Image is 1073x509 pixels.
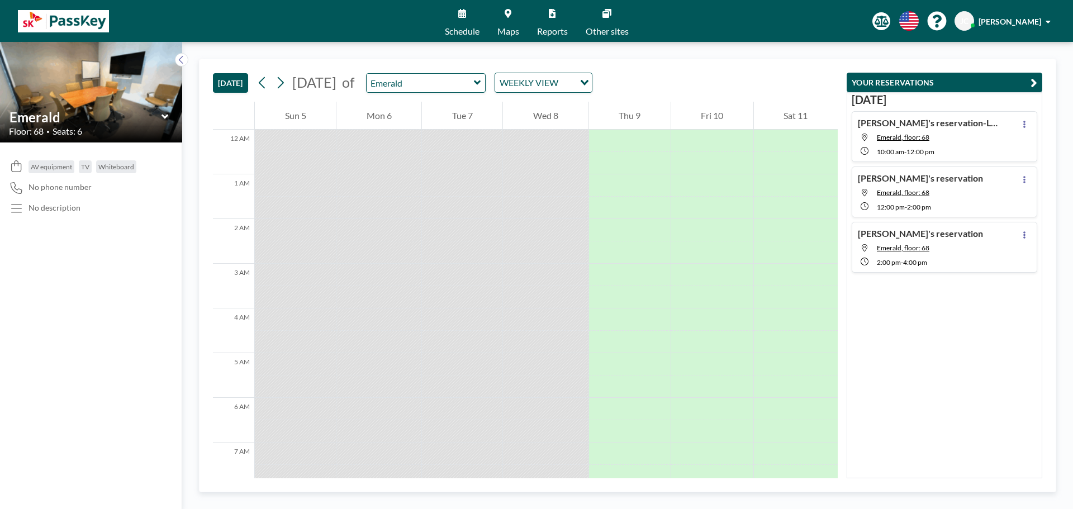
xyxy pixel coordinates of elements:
[292,74,336,91] span: [DATE]
[213,174,254,219] div: 1 AM
[445,27,479,36] span: Schedule
[901,258,903,267] span: -
[81,163,89,171] span: TV
[906,148,934,156] span: 12:00 PM
[852,93,1037,107] h3: [DATE]
[497,75,561,90] span: WEEKLY VIEW
[858,117,998,129] h4: [PERSON_NAME]'s reservation-LEK training
[29,203,80,213] div: No description
[877,244,929,252] span: Emerald, floor: 68
[31,163,72,171] span: AV equipment
[336,102,421,130] div: Mon 6
[562,75,573,90] input: Search for option
[858,173,983,184] h4: [PERSON_NAME]'s reservation
[53,126,82,137] span: Seats: 6
[877,133,929,141] span: Emerald, floor: 68
[213,130,254,174] div: 12 AM
[586,27,629,36] span: Other sites
[858,228,983,239] h4: [PERSON_NAME]'s reservation
[847,73,1042,92] button: YOUR RESERVATIONS
[213,308,254,353] div: 4 AM
[18,10,109,32] img: organization-logo
[903,258,927,267] span: 4:00 PM
[905,203,907,211] span: -
[98,163,134,171] span: Whiteboard
[10,109,162,125] input: Emerald
[255,102,336,130] div: Sun 5
[877,188,929,197] span: Emerald, floor: 68
[9,126,44,137] span: Floor: 68
[46,128,50,135] span: •
[979,17,1041,26] span: [PERSON_NAME]
[589,102,671,130] div: Thu 9
[213,443,254,487] div: 7 AM
[537,27,568,36] span: Reports
[671,102,753,130] div: Fri 10
[213,264,254,308] div: 3 AM
[342,74,354,91] span: of
[29,182,92,192] span: No phone number
[213,353,254,398] div: 5 AM
[213,398,254,443] div: 6 AM
[754,102,838,130] div: Sat 11
[904,148,906,156] span: -
[213,73,248,93] button: [DATE]
[907,203,931,211] span: 2:00 PM
[213,219,254,264] div: 2 AM
[960,16,968,26] span: JC
[877,203,905,211] span: 12:00 PM
[503,102,588,130] div: Wed 8
[497,27,519,36] span: Maps
[422,102,502,130] div: Tue 7
[877,148,904,156] span: 10:00 AM
[367,74,474,92] input: Emerald
[877,258,901,267] span: 2:00 PM
[495,73,592,92] div: Search for option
